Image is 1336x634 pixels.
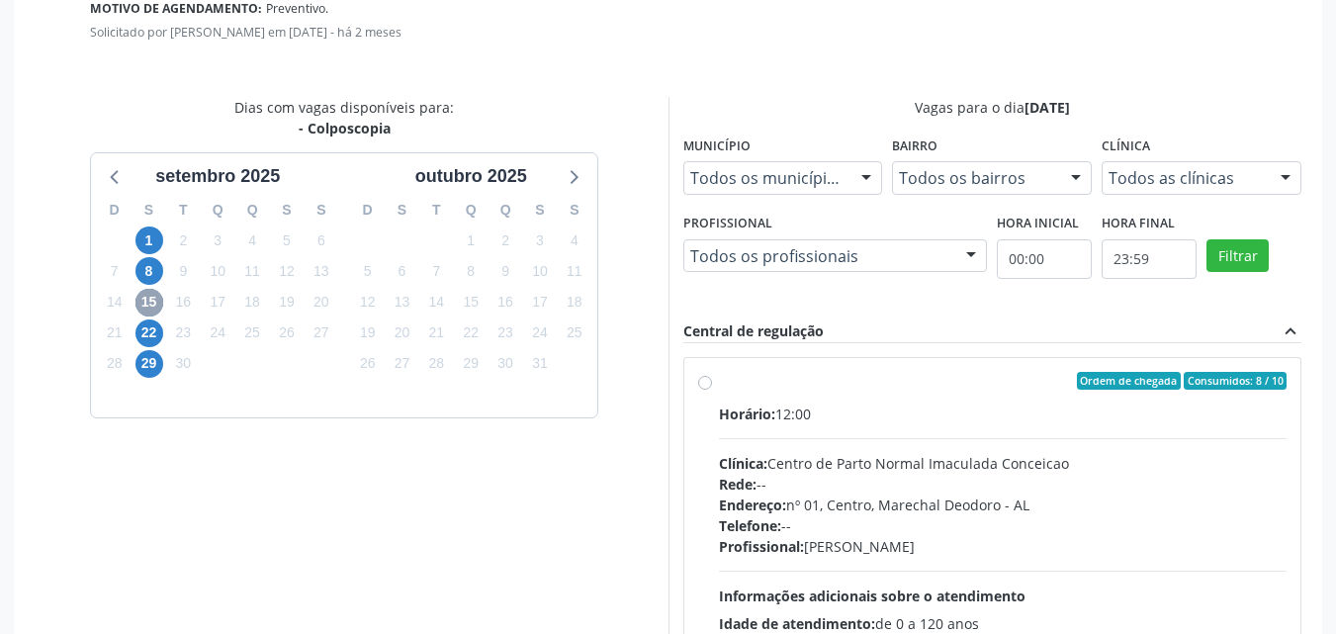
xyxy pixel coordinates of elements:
[719,516,781,535] span: Telefone:
[489,195,523,226] div: Q
[308,289,335,317] span: sábado, 20 de setembro de 2025
[270,195,305,226] div: S
[491,226,519,254] span: quinta-feira, 2 de outubro de 2025
[719,537,804,556] span: Profissional:
[457,289,485,317] span: quarta-feira, 15 de outubro de 2025
[1102,209,1175,239] label: Hora final
[169,257,197,285] span: terça-feira, 9 de setembro de 2025
[491,289,519,317] span: quinta-feira, 16 de outubro de 2025
[238,289,266,317] span: quinta-feira, 18 de setembro de 2025
[204,319,231,347] span: quarta-feira, 24 de setembro de 2025
[683,132,751,162] label: Município
[389,319,416,347] span: segunda-feira, 20 de outubro de 2025
[899,168,1051,188] span: Todos os bairros
[273,289,301,317] span: sexta-feira, 19 de setembro de 2025
[234,118,454,138] div: - Colposcopia
[354,350,382,378] span: domingo, 26 de outubro de 2025
[892,132,937,162] label: Bairro
[204,289,231,317] span: quarta-feira, 17 de setembro de 2025
[719,613,1288,634] div: de 0 a 120 anos
[719,405,775,423] span: Horário:
[385,195,419,226] div: S
[308,226,335,254] span: sábado, 6 de setembro de 2025
[719,474,1288,495] div: --
[422,289,450,317] span: terça-feira, 14 de outubro de 2025
[422,350,450,378] span: terça-feira, 28 de outubro de 2025
[422,319,450,347] span: terça-feira, 21 de outubro de 2025
[1024,98,1070,117] span: [DATE]
[719,515,1288,536] div: --
[561,257,588,285] span: sábado, 11 de outubro de 2025
[1280,320,1301,342] i: expand_less
[238,257,266,285] span: quinta-feira, 11 de setembro de 2025
[169,350,197,378] span: terça-feira, 30 de setembro de 2025
[389,350,416,378] span: segunda-feira, 27 de outubro de 2025
[1102,239,1197,279] input: Selecione o horário
[204,257,231,285] span: quarta-feira, 10 de setembro de 2025
[526,226,554,254] span: sexta-feira, 3 de outubro de 2025
[135,350,163,378] span: segunda-feira, 29 de setembro de 2025
[135,319,163,347] span: segunda-feira, 22 de setembro de 2025
[719,587,1025,605] span: Informações adicionais sobre o atendimento
[1109,168,1261,188] span: Todos as clínicas
[169,226,197,254] span: terça-feira, 2 de setembro de 2025
[235,195,270,226] div: Q
[557,195,591,226] div: S
[354,319,382,347] span: domingo, 19 de outubro de 2025
[719,495,1288,515] div: nº 01, Centro, Marechal Deodoro - AL
[454,195,489,226] div: Q
[1077,372,1181,390] span: Ordem de chegada
[101,319,129,347] span: domingo, 21 de setembro de 2025
[526,319,554,347] span: sexta-feira, 24 de outubro de 2025
[523,195,558,226] div: S
[273,257,301,285] span: sexta-feira, 12 de setembro de 2025
[389,257,416,285] span: segunda-feira, 6 de outubro de 2025
[719,496,786,514] span: Endereço:
[354,257,382,285] span: domingo, 5 de outubro de 2025
[407,163,535,190] div: outubro 2025
[1102,132,1150,162] label: Clínica
[101,350,129,378] span: domingo, 28 de setembro de 2025
[561,319,588,347] span: sábado, 25 de outubro de 2025
[997,209,1079,239] label: Hora inicial
[683,320,824,342] div: Central de regulação
[491,350,519,378] span: quinta-feira, 30 de outubro de 2025
[690,168,843,188] span: Todos os municípios
[304,195,338,226] div: S
[526,257,554,285] span: sexta-feira, 10 de outubro de 2025
[169,289,197,317] span: terça-feira, 16 de setembro de 2025
[561,226,588,254] span: sábado, 4 de outubro de 2025
[1206,239,1269,273] button: Filtrar
[101,289,129,317] span: domingo, 14 de setembro de 2025
[354,289,382,317] span: domingo, 12 de outubro de 2025
[350,195,385,226] div: D
[238,226,266,254] span: quinta-feira, 4 de setembro de 2025
[457,226,485,254] span: quarta-feira, 1 de outubro de 2025
[273,226,301,254] span: sexta-feira, 5 de setembro de 2025
[90,24,1301,41] p: Solicitado por [PERSON_NAME] em [DATE] - há 2 meses
[683,209,772,239] label: Profissional
[719,475,757,494] span: Rede:
[97,195,132,226] div: D
[491,319,519,347] span: quinta-feira, 23 de outubro de 2025
[719,404,1288,424] div: 12:00
[419,195,454,226] div: T
[561,289,588,317] span: sábado, 18 de outubro de 2025
[997,239,1092,279] input: Selecione o horário
[526,289,554,317] span: sexta-feira, 17 de outubro de 2025
[457,257,485,285] span: quarta-feira, 8 de outubro de 2025
[719,536,1288,557] div: [PERSON_NAME]
[132,195,166,226] div: S
[169,319,197,347] span: terça-feira, 23 de setembro de 2025
[389,289,416,317] span: segunda-feira, 13 de outubro de 2025
[308,319,335,347] span: sábado, 27 de setembro de 2025
[204,226,231,254] span: quarta-feira, 3 de setembro de 2025
[238,319,266,347] span: quinta-feira, 25 de setembro de 2025
[135,289,163,317] span: segunda-feira, 15 de setembro de 2025
[719,453,1288,474] div: Centro de Parto Normal Imaculada Conceicao
[719,454,767,473] span: Clínica:
[135,226,163,254] span: segunda-feira, 1 de setembro de 2025
[166,195,201,226] div: T
[201,195,235,226] div: Q
[135,257,163,285] span: segunda-feira, 8 de setembro de 2025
